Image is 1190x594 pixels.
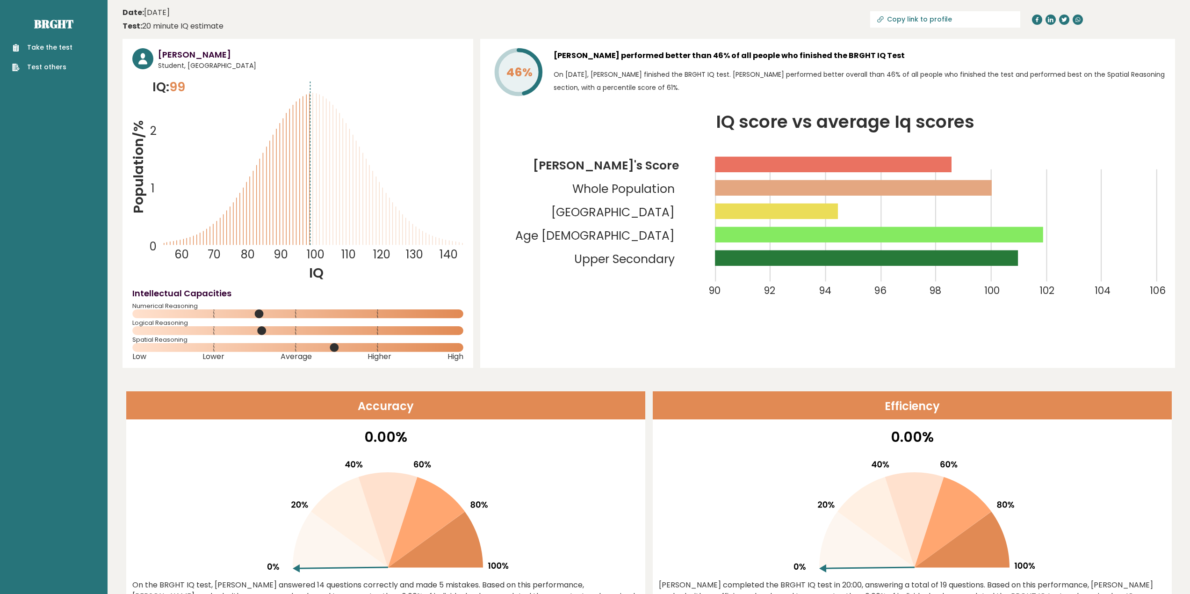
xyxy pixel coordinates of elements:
[126,391,645,419] header: Accuracy
[708,284,721,297] tspan: 90
[174,247,189,263] tspan: 60
[341,247,356,263] tspan: 110
[819,284,831,297] tspan: 94
[874,284,887,297] tspan: 96
[202,355,224,359] span: Lower
[554,68,1165,94] p: On [DATE], [PERSON_NAME] finished the BRGHT IQ test. [PERSON_NAME] performed better overall than ...
[132,338,463,342] span: Spatial Reasoning
[310,263,324,282] tspan: IQ
[984,284,1000,297] tspan: 100
[307,247,325,263] tspan: 100
[132,287,463,300] h4: Intellectual Capacities
[1039,284,1054,297] tspan: 102
[132,321,463,325] span: Logical Reasoning
[132,304,463,308] span: Numerical Reasoning
[129,120,148,213] tspan: Population/%
[506,64,533,81] tspan: 46%
[653,391,1172,419] header: Efficiency
[132,426,639,447] p: 0.00%
[440,247,458,263] tspan: 140
[447,355,463,359] span: High
[123,21,224,32] div: 20 minute IQ estimate
[516,227,675,244] tspan: Age [DEMOGRAPHIC_DATA]
[241,247,255,263] tspan: 80
[552,204,675,220] tspan: [GEOGRAPHIC_DATA]
[12,62,72,72] a: Test others
[150,123,157,139] tspan: 2
[158,48,463,61] h3: [PERSON_NAME]
[374,247,391,263] tspan: 120
[368,355,391,359] span: Higher
[34,16,73,31] a: Brght
[929,284,941,297] tspan: 98
[554,48,1165,63] h3: [PERSON_NAME] performed better than 46% of all people who finished the BRGHT IQ Test
[123,7,170,18] time: [DATE]
[406,247,423,263] tspan: 130
[716,110,975,134] tspan: IQ score vs average Iq scores
[573,181,675,197] tspan: Whole Population
[158,61,463,71] span: Student, [GEOGRAPHIC_DATA]
[1150,284,1166,297] tspan: 106
[281,355,312,359] span: Average
[534,157,679,174] tspan: [PERSON_NAME]'s Score
[1095,284,1111,297] tspan: 104
[274,247,288,263] tspan: 90
[151,181,155,196] tspan: 1
[152,78,185,96] p: IQ:
[123,7,144,18] b: Date:
[169,78,185,95] span: 99
[132,355,146,359] span: Low
[659,426,1166,447] p: 0.00%
[123,21,142,31] b: Test:
[12,43,72,52] a: Take the test
[150,239,157,254] tspan: 0
[764,284,775,297] tspan: 92
[208,247,221,263] tspan: 70
[575,251,675,267] tspan: Upper Secondary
